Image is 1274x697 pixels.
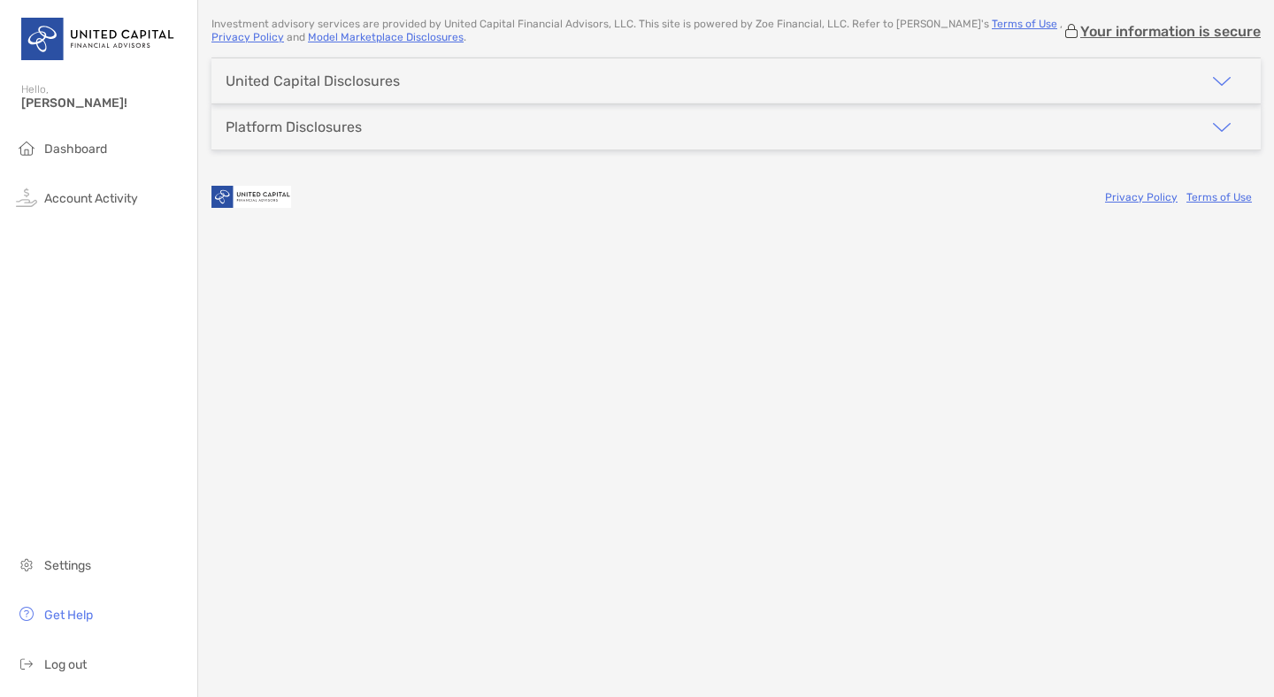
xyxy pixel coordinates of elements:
[44,558,91,573] span: Settings
[44,191,138,206] span: Account Activity
[211,177,291,217] img: company logo
[1105,191,1178,203] a: Privacy Policy
[16,554,37,575] img: settings icon
[226,73,400,89] div: United Capital Disclosures
[16,137,37,158] img: household icon
[1080,23,1261,40] p: Your information is secure
[1186,191,1252,203] a: Terms of Use
[21,96,187,111] span: [PERSON_NAME]!
[211,31,284,43] a: Privacy Policy
[16,653,37,674] img: logout icon
[44,657,87,672] span: Log out
[44,142,107,157] span: Dashboard
[1211,117,1232,138] img: icon arrow
[308,31,464,43] a: Model Marketplace Disclosures
[16,187,37,208] img: activity icon
[211,18,1063,44] p: Investment advisory services are provided by United Capital Financial Advisors, LLC . This site i...
[992,18,1057,30] a: Terms of Use
[44,608,93,623] span: Get Help
[1211,71,1232,92] img: icon arrow
[226,119,362,135] div: Platform Disclosures
[16,603,37,624] img: get-help icon
[21,7,176,71] img: United Capital Logo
